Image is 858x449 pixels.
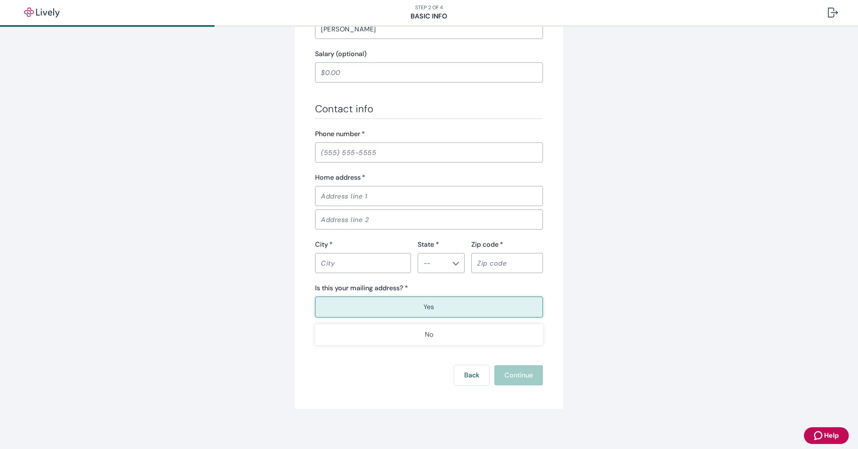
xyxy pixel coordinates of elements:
button: Log out [821,3,845,23]
h3: Contact info [315,103,543,115]
button: Open [452,259,460,268]
p: Yes [424,302,434,312]
svg: Zendesk support icon [814,431,824,441]
label: Is this your mailing address? * [315,283,408,293]
input: Zip code [471,255,543,271]
input: Address line 1 [315,188,543,204]
label: City [315,240,333,250]
img: Lively [18,8,65,18]
button: Zendesk support iconHelp [804,427,849,444]
button: Yes [315,297,543,317]
label: Home address [315,173,365,183]
svg: Chevron icon [452,260,459,267]
button: Back [454,365,489,385]
label: State * [418,240,439,250]
label: Salary (optional) [315,49,367,59]
input: $0.00 [315,64,543,81]
input: City [315,255,411,271]
input: Address line 2 [315,211,543,228]
p: No [425,330,433,340]
button: No [315,324,543,345]
input: -- [420,257,448,269]
input: (555) 555-5555 [315,144,543,161]
label: Phone number [315,129,365,139]
span: Help [824,431,839,441]
label: Zip code [471,240,503,250]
